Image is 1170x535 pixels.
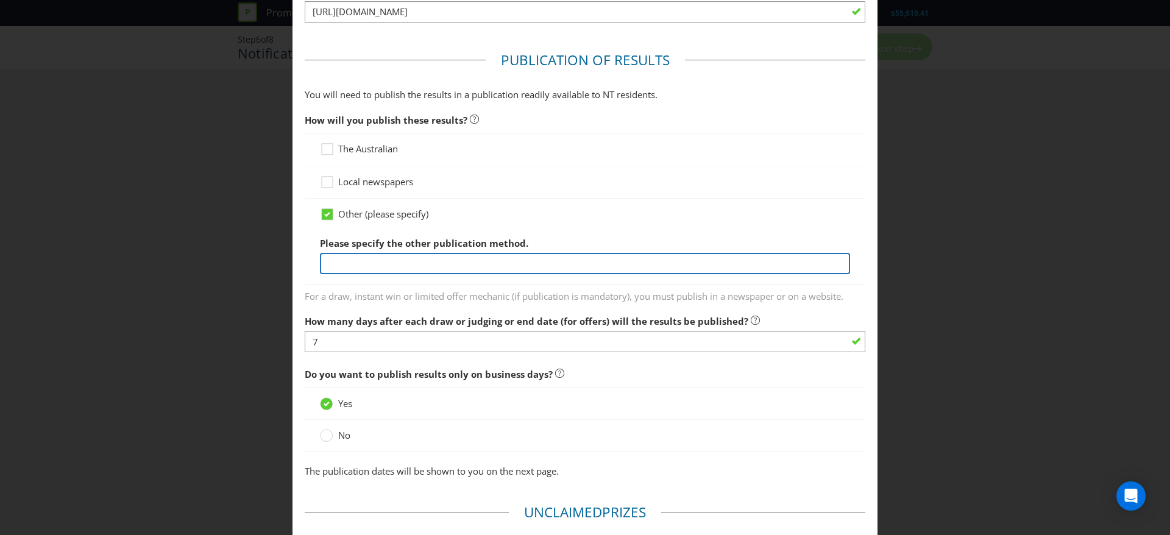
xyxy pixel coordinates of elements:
[305,315,748,327] span: How many days after each draw or judging or end date (for offers) will the results be published?
[338,208,428,220] span: Other (please specify)
[1116,481,1146,511] div: Open Intercom Messenger
[602,503,639,522] span: Prize
[338,175,413,188] span: Local newspapers
[305,285,865,303] span: For a draw, instant win or limited offer mechanic (if publication is mandatory), you must publish...
[338,143,398,155] span: The Australian
[524,503,602,522] span: Unclaimed
[320,237,528,249] span: Please specify the other publication method.
[305,368,553,380] span: Do you want to publish results only on business days?
[305,114,467,126] span: How will you publish these results?
[305,88,865,101] p: You will need to publish the results in a publication readily available to NT residents.
[486,51,685,70] legend: Publication of Results
[639,503,646,522] span: s
[338,397,352,409] span: Yes
[338,429,350,441] span: No
[305,465,865,478] p: The publication dates will be shown to you on the next page.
